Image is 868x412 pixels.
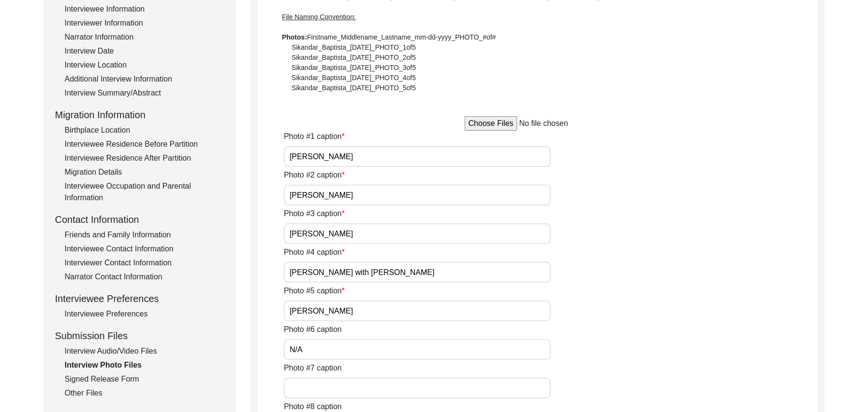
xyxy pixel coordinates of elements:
label: Photo #2 caption [284,169,345,181]
div: Interview Date [65,45,225,57]
label: Photo #7 caption [284,362,342,374]
span: File Naming Convention: [282,13,356,21]
label: Photo #3 caption [284,208,345,220]
div: Interviewee Contact Information [65,243,225,255]
div: Migration Information [55,108,225,122]
div: Signed Release Form [65,373,225,385]
label: Photo #5 caption [284,285,345,297]
label: Photo #6 caption [284,324,342,335]
div: Additional Interview Information [65,73,225,85]
div: Interviewee Residence Before Partition [65,138,225,150]
div: Narrator Contact Information [65,271,225,283]
div: Narrator Information [65,31,225,43]
div: Interviewee Occupation and Parental Information [65,180,225,204]
div: Interviewee Preferences [65,308,225,320]
div: Interview Location [65,59,225,71]
div: Interviewee Information [65,3,225,15]
div: Interviewer Contact Information [65,257,225,269]
label: Photo #4 caption [284,247,345,258]
label: Photo #1 caption [284,131,345,142]
div: Contact Information [55,212,225,227]
div: Submission Files [55,329,225,343]
div: Friends and Family Information [65,229,225,241]
div: Other Files [65,387,225,399]
div: Interview Photo Files [65,359,225,371]
div: Interviewer Information [65,17,225,29]
div: Migration Details [65,166,225,178]
div: Birthplace Location [65,124,225,136]
div: Interview Summary/Abstract [65,87,225,99]
div: Interview Audio/Video Files [65,345,225,357]
div: Interviewee Residence After Partition [65,152,225,164]
div: Interviewee Preferences [55,291,225,306]
b: Photos: [282,33,307,41]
